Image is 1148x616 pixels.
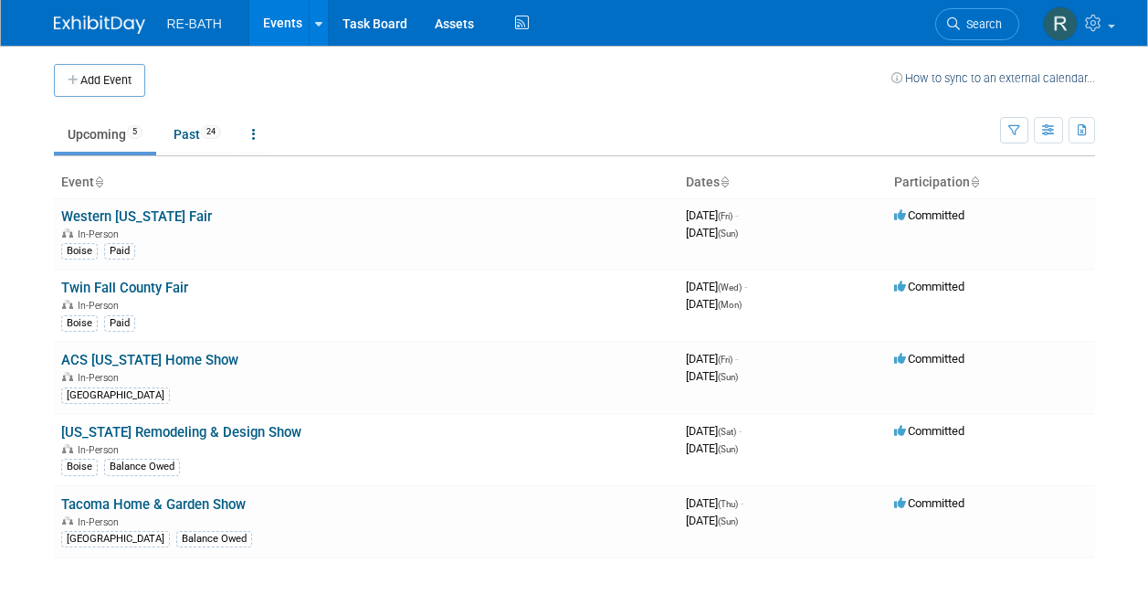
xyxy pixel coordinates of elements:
span: Committed [894,280,964,293]
span: RE-BATH [167,16,222,31]
img: In-Person Event [62,516,73,526]
span: - [739,424,742,438]
th: Event [54,167,679,198]
a: Sort by Participation Type [970,175,979,189]
span: [DATE] [686,514,738,527]
img: In-Person Event [62,444,73,453]
span: In-Person [78,228,124,240]
span: Search [960,17,1002,31]
span: Committed [894,496,964,510]
span: In-Person [78,372,124,384]
a: Twin Fall County Fair [61,280,188,296]
div: Balance Owed [104,459,180,475]
button: Add Event [54,64,145,97]
div: Paid [104,315,135,332]
div: [GEOGRAPHIC_DATA] [61,531,170,547]
img: In-Person Event [62,228,73,238]
span: (Sun) [718,444,738,454]
span: 5 [127,125,142,139]
div: [GEOGRAPHIC_DATA] [61,388,170,404]
span: (Fri) [718,355,732,365]
span: (Sun) [718,516,738,526]
div: Paid [104,243,135,260]
span: [DATE] [686,297,742,311]
div: Boise [61,315,98,332]
span: (Fri) [718,211,732,221]
span: - [735,208,738,222]
a: Past24 [160,117,235,152]
span: In-Person [78,444,124,456]
span: (Wed) [718,282,742,292]
span: - [741,496,743,510]
th: Dates [679,167,887,198]
a: Upcoming5 [54,117,156,152]
span: [DATE] [686,352,738,366]
a: [US_STATE] Remodeling & Design Show [61,424,301,441]
span: Committed [894,424,964,438]
span: (Sat) [718,427,736,437]
span: 24 [201,125,221,139]
span: (Sun) [718,228,738,239]
span: (Sun) [718,372,738,382]
a: Sort by Event Name [94,175,103,189]
div: Boise [61,243,98,260]
span: Committed [894,208,964,222]
a: Search [935,8,1019,40]
span: Committed [894,352,964,366]
a: Tacoma Home & Garden Show [61,496,246,513]
img: ExhibitDay [54,16,145,34]
span: [DATE] [686,369,738,383]
a: How to sync to an external calendar... [891,71,1095,85]
span: (Thu) [718,499,738,509]
span: (Mon) [718,300,742,310]
span: [DATE] [686,226,738,239]
span: - [744,280,747,293]
img: Re-Bath Northwest [1043,6,1078,41]
span: [DATE] [686,424,742,438]
span: [DATE] [686,441,738,455]
span: [DATE] [686,280,747,293]
a: Sort by Start Date [720,175,729,189]
a: ACS [US_STATE] Home Show [61,352,238,368]
div: Balance Owed [176,531,252,547]
span: - [735,352,738,366]
img: In-Person Event [62,300,73,309]
span: In-Person [78,516,124,528]
div: Boise [61,459,98,475]
th: Participation [887,167,1095,198]
a: Western [US_STATE] Fair [61,208,212,225]
span: [DATE] [686,208,738,222]
img: In-Person Event [62,372,73,381]
span: [DATE] [686,496,743,510]
span: In-Person [78,300,124,312]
